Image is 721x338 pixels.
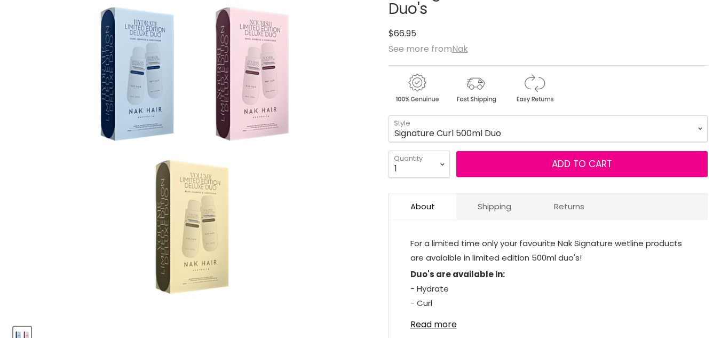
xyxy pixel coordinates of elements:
a: Shipping [456,193,533,219]
span: $66.95 [389,27,416,40]
select: Quantity [389,151,450,177]
a: Returns [533,193,606,219]
a: About [389,193,456,219]
p: For a limited time only your favourite Nak Signature wetline products are avaialble in limited ed... [410,236,686,267]
button: Add to cart [456,151,708,178]
img: genuine.gif [389,72,445,105]
a: Nak [452,43,468,55]
strong: Duo's are available in: [410,269,505,280]
span: Add to cart [552,158,612,170]
img: shipping.gif [447,72,504,105]
span: See more from [389,43,468,55]
img: returns.gif [506,72,562,105]
a: Read more [410,313,686,329]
